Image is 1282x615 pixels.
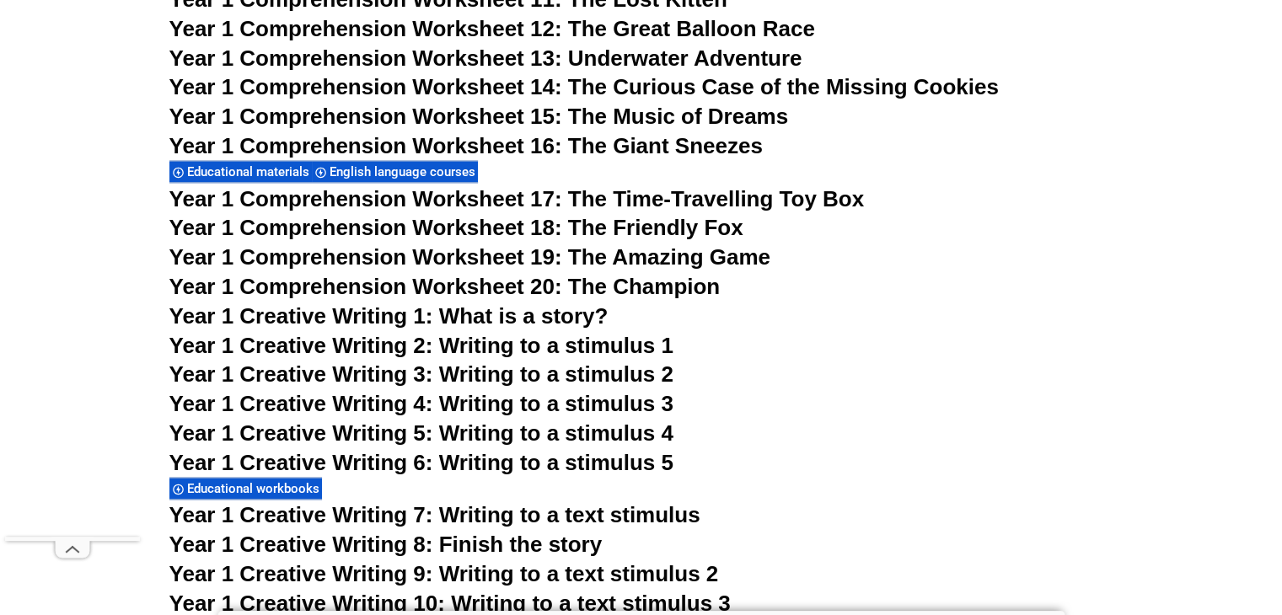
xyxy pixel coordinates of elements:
[169,45,802,71] a: Year 1 Comprehension Worksheet 13: Underwater Adventure
[169,333,673,358] a: Year 1 Creative Writing 2: Writing to a stimulus 1
[169,561,719,586] a: Year 1 Creative Writing 9: Writing to a text stimulus 2
[169,361,673,387] a: Year 1 Creative Writing 3: Writing to a stimulus 2
[169,532,603,557] a: Year 1 Creative Writing 8: Finish the story
[330,164,480,179] span: English language courses
[187,481,325,496] span: Educational workbooks
[169,502,700,527] a: Year 1 Creative Writing 7: Writing to a text stimulus
[169,215,743,240] a: Year 1 Comprehension Worksheet 18: The Friendly Fox
[169,274,721,299] a: Year 1 Comprehension Worksheet 20: The Champion
[169,391,673,416] a: Year 1 Creative Writing 4: Writing to a stimulus 3
[169,477,322,500] div: Educational workbooks
[312,160,478,183] div: English language courses
[169,133,763,158] a: Year 1 Comprehension Worksheet 16: The Giant Sneezes
[169,420,673,446] a: Year 1 Creative Writing 5: Writing to a stimulus 4
[169,244,770,270] a: Year 1 Comprehension Worksheet 19: The Amazing Game
[1001,425,1282,615] iframe: Chat Widget
[187,164,314,179] span: Educational materials
[169,303,609,329] a: Year 1 Creative Writing 1: What is a story?
[169,450,673,475] a: Year 1 Creative Writing 6: Writing to a stimulus 5
[169,74,999,99] a: Year 1 Comprehension Worksheet 14: The Curious Case of the Missing Cookies
[169,104,789,129] a: Year 1 Comprehension Worksheet 15: The Music of Dreams
[169,16,815,41] a: Year 1 Comprehension Worksheet 12: The Great Balloon Race
[169,186,865,211] a: Year 1 Comprehension Worksheet 17: The Time-Travelling Toy Box
[169,160,312,183] div: Educational materials
[5,31,140,537] iframe: Advertisement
